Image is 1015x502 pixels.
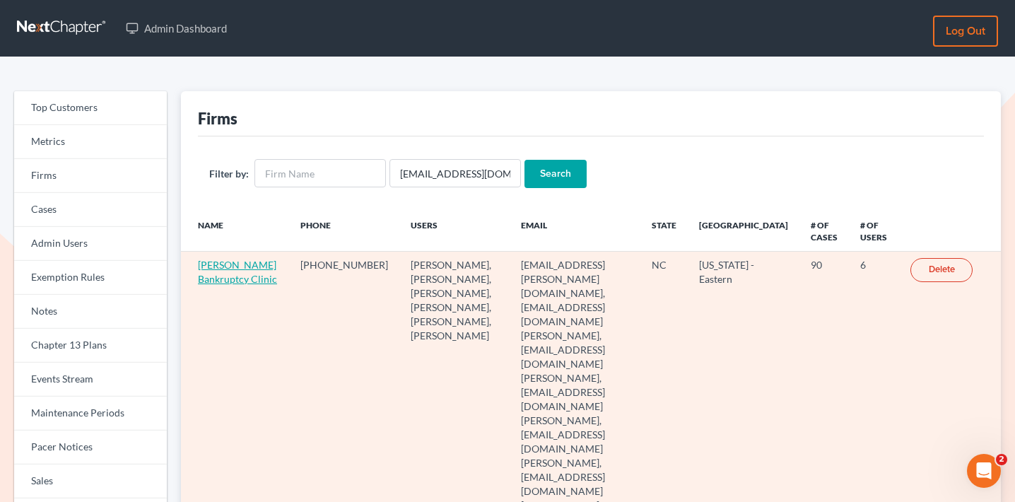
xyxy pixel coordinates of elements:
[967,454,1001,488] iframe: Intercom live chat
[14,431,167,465] a: Pacer Notices
[14,125,167,159] a: Metrics
[209,166,249,181] label: Filter by:
[849,211,898,252] th: # of Users
[996,454,1007,465] span: 2
[14,91,167,125] a: Top Customers
[399,211,510,252] th: Users
[119,16,234,41] a: Admin Dashboard
[510,211,640,252] th: Email
[289,211,399,252] th: Phone
[799,211,849,252] th: # of Cases
[14,465,167,498] a: Sales
[181,211,289,252] th: Name
[14,227,167,261] a: Admin Users
[14,329,167,363] a: Chapter 13 Plans
[640,211,688,252] th: State
[910,258,973,282] a: Delete
[389,159,521,187] input: Users
[14,363,167,397] a: Events Stream
[688,211,799,252] th: [GEOGRAPHIC_DATA]
[254,159,386,187] input: Firm Name
[14,261,167,295] a: Exemption Rules
[14,397,167,431] a: Maintenance Periods
[14,193,167,227] a: Cases
[14,295,167,329] a: Notes
[524,160,587,188] input: Search
[933,16,998,47] a: Log out
[198,108,237,129] div: Firms
[198,259,277,285] a: [PERSON_NAME] Bankruptcy Clinic
[14,159,167,193] a: Firms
